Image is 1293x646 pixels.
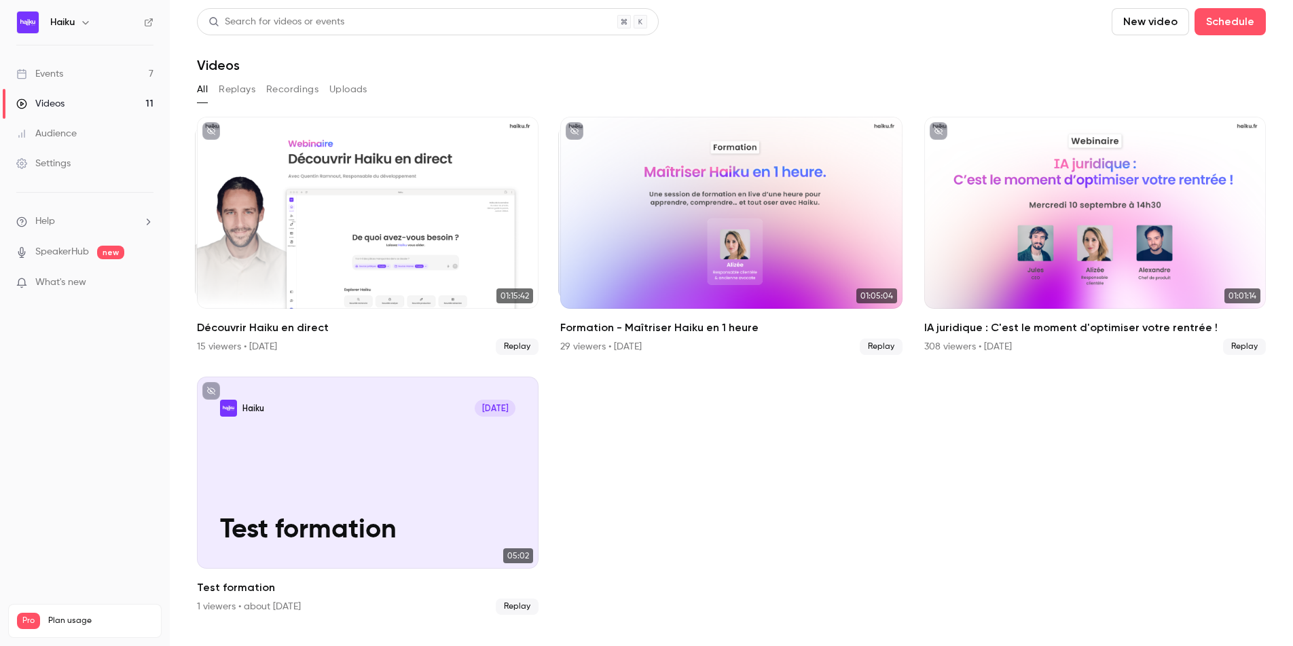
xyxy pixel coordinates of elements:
span: 01:15:42 [496,288,533,303]
button: unpublished [202,382,220,400]
a: SpeakerHub [35,245,89,259]
li: Découvrir Haiku en direct [197,117,539,355]
span: Pro [17,613,40,629]
div: Videos [16,97,65,111]
button: unpublished [202,122,220,140]
iframe: Noticeable Trigger [137,277,153,289]
li: IA juridique : C'est le moment d'optimiser votre rentrée ! [924,117,1266,355]
h2: Test formation [197,579,539,596]
button: All [197,79,208,100]
button: Uploads [329,79,367,100]
li: Test formation [197,377,539,615]
span: new [97,246,124,259]
span: Replay [496,339,539,355]
span: 01:05:04 [856,288,897,303]
a: Test formationHaiku[DATE]Test formation05:02Test formation1 viewers • about [DATE]Replay [197,377,539,615]
span: [DATE] [475,400,516,417]
span: Replay [1223,339,1266,355]
h2: Découvrir Haiku en direct [197,320,539,336]
div: Search for videos or events [208,15,344,29]
h2: Formation - Maîtriser Haiku en 1 heure [560,320,902,336]
button: unpublished [930,122,947,140]
span: 05:02 [503,548,533,563]
div: Events [16,67,63,81]
p: Haiku [242,402,264,414]
span: Plan usage [48,615,153,626]
div: 15 viewers • [DATE] [197,340,277,354]
span: What's new [35,275,86,290]
h6: Haiku [50,16,75,29]
li: help-dropdown-opener [16,214,153,229]
img: Test formation [220,400,237,417]
button: New video [1112,8,1189,35]
h1: Videos [197,57,240,73]
div: Audience [16,127,77,140]
button: Replays [219,79,255,100]
section: Videos [197,8,1266,638]
div: 29 viewers • [DATE] [560,340,642,354]
button: unpublished [566,122,583,140]
button: Schedule [1195,8,1266,35]
ul: Videos [197,117,1266,615]
span: Replay [496,598,539,615]
span: 01:01:14 [1224,288,1260,303]
li: Formation - Maîtriser Haiku en 1 heure [560,117,902,355]
a: 01:15:4201:15:42Découvrir Haiku en direct15 viewers • [DATE]Replay [197,117,539,355]
span: Replay [860,339,903,355]
span: Help [35,214,55,229]
button: Recordings [266,79,318,100]
div: 308 viewers • [DATE] [924,340,1012,354]
a: 01:05:0401:05:04Formation - Maîtriser Haiku en 1 heure29 viewers • [DATE]Replay [560,117,902,355]
a: 01:01:14IA juridique : C'est le moment d'optimiser votre rentrée !308 viewers • [DATE]Replay [924,117,1266,355]
h2: IA juridique : C'est le moment d'optimiser votre rentrée ! [924,320,1266,336]
div: 1 viewers • about [DATE] [197,600,301,613]
img: Haiku [17,12,39,33]
div: Settings [16,157,71,170]
p: Test formation [220,515,515,546]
